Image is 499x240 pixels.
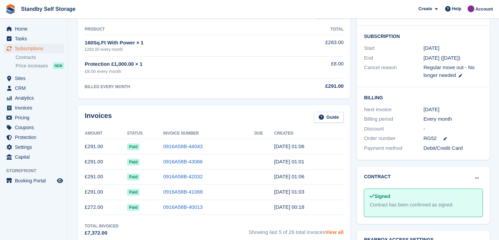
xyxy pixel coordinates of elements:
a: Price increases NEW [16,62,64,69]
div: £8.00 every month [85,68,282,75]
td: £291.00 [85,154,127,169]
span: Analytics [15,93,56,103]
img: stora-icon-8386f47178a22dfd0bd8f6a31ec36ba5ce8667c1dd55bd0f319d3a0aa187defe.svg [5,4,16,14]
div: Start [364,44,423,52]
time: 2025-05-31 00:01:45 UTC [274,159,304,164]
td: £291.00 [85,184,127,200]
span: Subscriptions [15,44,56,53]
a: 0916A58B-41068 [163,189,203,195]
a: menu [3,44,64,53]
span: Capital [15,152,56,162]
div: Order number [364,135,423,142]
span: Account [475,6,493,13]
a: menu [3,176,64,185]
div: Contract has been confirmed as signed. [370,201,477,208]
span: Paid [127,174,140,180]
time: 2025-02-28 00:18:09 UTC [274,204,304,210]
span: Sites [15,74,56,83]
span: Create [418,5,432,12]
span: Price increases [16,63,48,69]
span: Storefront [6,167,67,174]
span: [DATE] ([DATE]) [423,55,460,61]
th: Created [274,128,344,139]
span: Coupons [15,123,56,132]
a: 0916A58B-40013 [163,204,203,210]
td: £283.00 [282,35,344,56]
h2: Billing [364,94,483,101]
a: 0916A58B-44043 [163,143,203,149]
a: menu [3,93,64,103]
a: menu [3,152,64,162]
th: Status [127,128,163,139]
a: menu [3,103,64,113]
td: £272.00 [85,200,127,215]
td: £8.00 [282,56,344,78]
div: £283.00 every month [85,46,282,53]
span: Pricing [15,113,56,122]
a: menu [3,123,64,132]
time: 2025-04-30 00:06:16 UTC [274,174,304,179]
div: £291.00 [282,82,344,90]
h2: Contract [364,173,391,180]
a: 0916A58B-42032 [163,174,203,179]
div: Discount [364,125,423,133]
h2: Invoices [85,112,112,123]
time: 2023-03-31 00:00:00 UTC [423,44,439,52]
div: [DATE] [423,106,483,114]
div: Debit/Credit Card [423,144,483,152]
span: Paid [127,143,140,150]
div: Billing period [364,115,423,123]
a: 0916A58B-43066 [163,159,203,164]
a: menu [3,24,64,34]
div: BILLED EVERY MONTH [85,84,282,90]
div: Next invoice [364,106,423,114]
span: Paid [127,159,140,165]
th: Amount [85,128,127,139]
td: £291.00 [85,139,127,154]
div: Cancel reason [364,64,423,79]
div: £7,372.00 [85,229,119,237]
span: CRM [15,83,56,93]
span: Invoices [15,103,56,113]
th: Due [254,128,274,139]
div: Protection £1,000.00 × 1 [85,60,282,68]
span: Regular move out - No longer needed [423,64,475,78]
a: Standby Self Storage [18,3,78,15]
span: Showing last 5 of 28 total invoices [249,223,344,237]
td: £291.00 [85,169,127,184]
a: Contracts [16,54,64,61]
div: Signed [370,193,477,200]
th: Invoice Number [163,128,254,139]
div: - [423,125,483,133]
div: End [364,54,423,62]
span: Tasks [15,34,56,43]
a: View all [325,229,344,235]
span: Protection [15,133,56,142]
span: Booking Portal [15,176,56,185]
div: Payment method [364,144,423,152]
a: menu [3,113,64,122]
th: Product [85,24,282,35]
div: Total Invoiced [85,223,119,229]
a: menu [3,74,64,83]
a: menu [3,133,64,142]
a: Guide [314,112,344,123]
time: 2025-06-30 00:06:18 UTC [274,143,304,149]
img: Sue Ford [467,5,474,12]
a: menu [3,83,64,93]
a: Preview store [56,177,64,185]
a: menu [3,142,64,152]
div: Every month [423,115,483,123]
time: 2025-03-31 00:03:15 UTC [274,189,304,195]
div: 160Sq.Ft With Power × 1 [85,39,282,47]
span: RG52 [423,135,437,142]
span: Paid [127,204,140,211]
span: Paid [127,189,140,196]
div: NEW [53,62,64,69]
span: Home [15,24,56,34]
span: Settings [15,142,56,152]
a: menu [3,34,64,43]
span: Help [452,5,461,12]
th: Total [282,24,344,35]
h2: Subscription [364,33,483,39]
